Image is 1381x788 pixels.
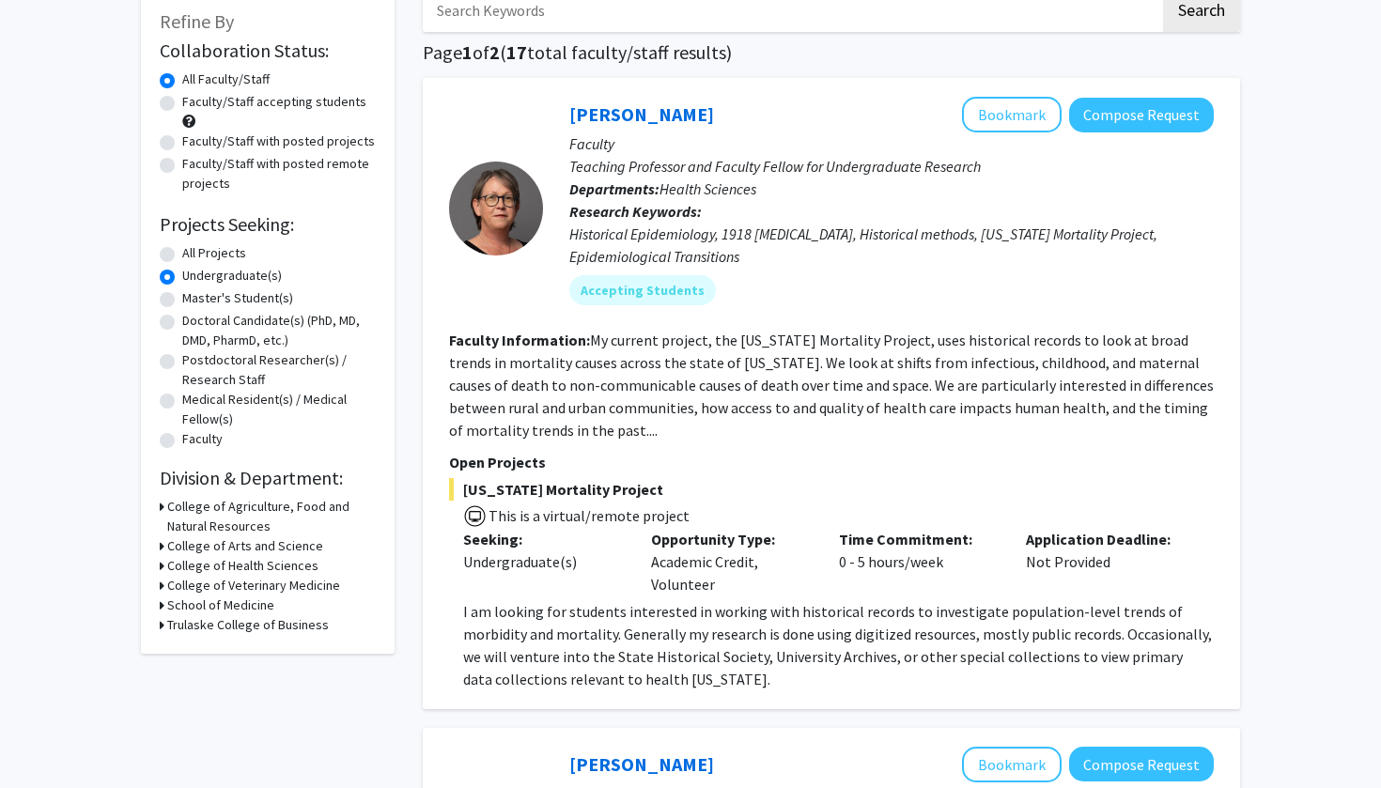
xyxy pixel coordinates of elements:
[449,451,1214,473] p: Open Projects
[182,311,376,350] label: Doctoral Candidate(s) (PhD, MD, DMD, PharmD, etc.)
[637,528,825,595] div: Academic Credit, Volunteer
[160,213,376,236] h2: Projects Seeking:
[569,179,659,198] b: Departments:
[160,39,376,62] h2: Collaboration Status:
[489,40,500,64] span: 2
[1012,528,1200,595] div: Not Provided
[839,528,999,550] p: Time Commitment:
[182,154,376,193] label: Faculty/Staff with posted remote projects
[463,550,623,573] div: Undergraduate(s)
[14,703,80,774] iframe: Chat
[962,747,1062,782] button: Add Rob Walker to Bookmarks
[182,288,293,308] label: Master's Student(s)
[1069,747,1214,781] button: Compose Request to Rob Walker
[825,528,1013,595] div: 0 - 5 hours/week
[449,331,590,349] b: Faculty Information:
[160,467,376,489] h2: Division & Department:
[167,497,376,536] h3: College of Agriculture, Food and Natural Resources
[449,478,1214,501] span: [US_STATE] Mortality Project
[569,752,714,776] a: [PERSON_NAME]
[167,536,323,556] h3: College of Arts and Science
[569,202,702,221] b: Research Keywords:
[182,92,366,112] label: Faculty/Staff accepting students
[487,506,690,525] span: This is a virtual/remote project
[167,595,274,615] h3: School of Medicine
[463,600,1214,690] p: I am looking for students interested in working with historical records to investigate population...
[182,350,376,390] label: Postdoctoral Researcher(s) / Research Staff
[182,243,246,263] label: All Projects
[182,390,376,429] label: Medical Resident(s) / Medical Fellow(s)
[167,615,329,635] h3: Trulaske College of Business
[659,179,756,198] span: Health Sciences
[182,131,375,151] label: Faculty/Staff with posted projects
[506,40,527,64] span: 17
[167,556,318,576] h3: College of Health Sciences
[569,223,1214,268] div: Historical Epidemiology, 1918 [MEDICAL_DATA], Historical methods, [US_STATE] Mortality Project, E...
[182,429,223,449] label: Faculty
[962,97,1062,132] button: Add Carolyn Orbann to Bookmarks
[160,9,234,33] span: Refine By
[1069,98,1214,132] button: Compose Request to Carolyn Orbann
[569,275,716,305] mat-chip: Accepting Students
[569,102,714,126] a: [PERSON_NAME]
[569,132,1214,155] p: Faculty
[167,576,340,595] h3: College of Veterinary Medicine
[651,528,811,550] p: Opportunity Type:
[463,528,623,550] p: Seeking:
[182,70,270,89] label: All Faculty/Staff
[423,41,1240,64] h1: Page of ( total faculty/staff results)
[182,266,282,286] label: Undergraduate(s)
[569,155,1214,178] p: Teaching Professor and Faculty Fellow for Undergraduate Research
[462,40,473,64] span: 1
[449,331,1214,440] fg-read-more: My current project, the [US_STATE] Mortality Project, uses historical records to look at broad tr...
[1026,528,1186,550] p: Application Deadline:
